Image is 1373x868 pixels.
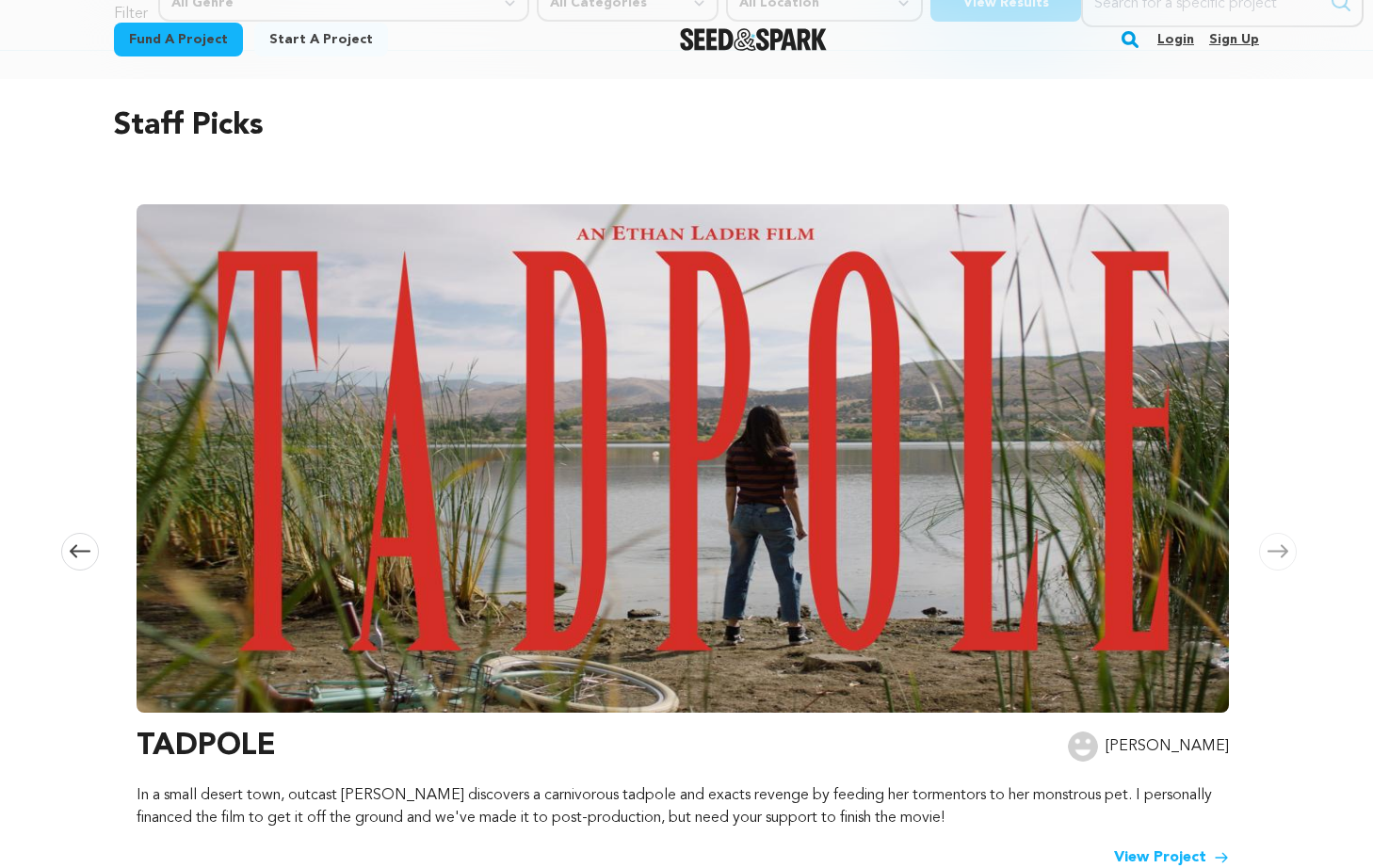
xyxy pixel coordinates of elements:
a: Sign up [1209,24,1259,55]
h3: TADPOLE [137,724,276,769]
p: [PERSON_NAME] [1106,735,1229,758]
a: Login [1157,24,1194,55]
a: Start a project [254,23,388,56]
a: Seed&Spark Homepage [680,28,828,51]
img: user.png [1068,731,1098,762]
img: Seed&Spark Logo Dark Mode [680,28,828,51]
img: TADPOLE image [137,204,1229,713]
p: In a small desert town, outcast [PERSON_NAME] discovers a carnivorous tadpole and exacts revenge ... [137,784,1229,829]
h2: Staff Picks [114,104,1259,149]
a: Fund a project [114,23,243,56]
